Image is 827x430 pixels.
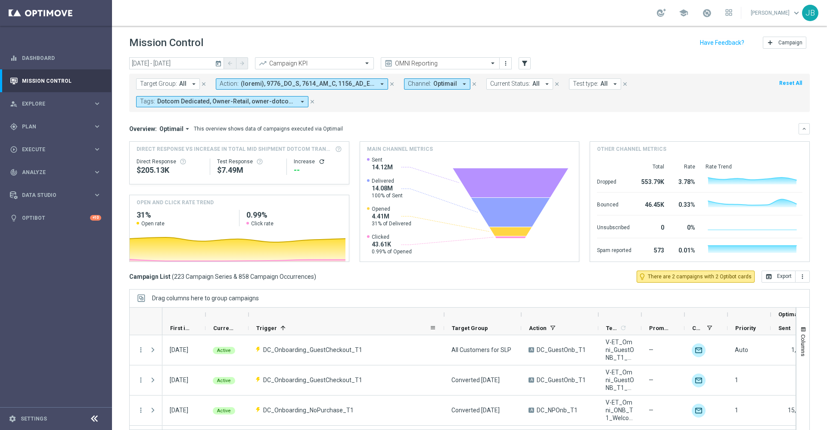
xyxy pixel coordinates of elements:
span: Templates [606,325,619,331]
span: Tags: [140,98,155,105]
button: Channel: Optimail arrow_drop_down [404,78,470,90]
i: close [471,81,477,87]
div: gps_fixed Plan keyboard_arrow_right [9,123,102,130]
span: V-ET_Omni_GuestONB_T1_ThankYou_trn [606,368,634,392]
div: Optimail [692,404,706,418]
i: filter_alt [521,59,529,67]
div: JB [802,5,818,21]
span: Sent [372,156,393,163]
span: Plan [22,124,93,129]
h4: Other channel metrics [597,145,666,153]
span: Opened [372,206,411,212]
div: Spam reported [597,243,631,256]
span: 31% of Delivered [372,220,411,227]
i: more_vert [799,273,806,280]
span: Click rate [251,220,274,227]
span: Optimail [778,311,801,318]
span: Promotions [649,325,670,331]
i: close [201,81,207,87]
span: Active [217,378,231,383]
div: Row Groups [152,295,259,302]
span: 1 [735,407,738,414]
i: refresh [620,324,627,331]
span: Priority [735,325,756,331]
span: Target Group [452,325,488,331]
span: Direct Response VS Increase In Total Mid Shipment Dotcom Transaction Amount [137,145,333,153]
i: lightbulb_outline [638,273,646,280]
colored-tag: Active [213,406,235,414]
div: Mission Control [9,78,102,84]
input: Select date range [129,57,224,69]
colored-tag: Active [213,376,235,384]
span: 4.41M [372,212,411,220]
span: 14.12M [372,163,393,171]
span: Clicked [372,234,412,240]
i: person_search [10,100,18,108]
a: Optibot [22,206,90,229]
div: Direct Response [137,158,203,165]
div: +10 [90,215,101,221]
div: Unsubscribed [597,220,631,234]
h2: 31% [137,210,232,220]
div: Analyze [10,168,93,176]
span: ) [314,273,316,280]
i: more_vert [137,376,145,384]
span: Action: [220,80,239,87]
button: Data Studio keyboard_arrow_right [9,192,102,199]
i: arrow_drop_down [378,80,386,88]
div: 05 Oct 2025, Sunday [170,376,188,384]
button: add Campaign [763,37,806,49]
i: open_in_browser [765,273,772,280]
div: 0 [642,220,664,234]
button: filter_alt [519,57,531,69]
span: Active [217,408,231,414]
i: settings [9,415,16,423]
button: close [553,79,561,89]
span: Action [529,325,547,331]
ng-select: OMNI Reporting [381,57,500,69]
span: Calculate column [619,323,627,333]
button: play_circle_outline Execute keyboard_arrow_right [9,146,102,153]
i: arrow_drop_down [460,80,468,88]
span: DC_GuestOnb_T1 [537,376,586,384]
span: A [529,347,534,352]
span: Current Status: [490,80,530,87]
div: 3.78% [675,174,695,188]
i: equalizer [10,54,18,62]
i: arrow_drop_down [183,125,191,133]
span: Converted Today [451,406,500,414]
button: lightbulb Optibot +10 [9,215,102,221]
div: $7,486,139 [217,165,280,175]
img: Optimail [692,374,706,387]
span: 1 [735,377,738,383]
button: keyboard_arrow_down [799,123,810,134]
i: arrow_back [227,60,233,66]
a: Dashboard [22,47,101,69]
i: keyboard_arrow_right [93,191,101,199]
i: track_changes [10,168,18,176]
i: close [554,81,560,87]
button: Optimail arrow_drop_down [157,125,194,133]
div: $205,126 [137,165,203,175]
i: lightbulb [10,214,18,222]
span: 43.61K [372,240,412,248]
i: add [767,39,774,46]
h1: Mission Control [129,37,203,49]
span: First in Range [170,325,191,331]
i: keyboard_arrow_right [93,168,101,176]
span: Dotcom Dedicated Owner-Retail owner-dotcom-dedicated owner-omni-dedicated + 1 more [157,98,295,105]
span: There are 2 campaigns with 2 Optibot cards [648,273,752,280]
span: All [532,80,540,87]
h4: Main channel metrics [367,145,433,153]
span: ( [172,273,174,280]
button: equalizer Dashboard [9,55,102,62]
span: Delivered [372,178,403,184]
button: person_search Explore keyboard_arrow_right [9,100,102,107]
i: arrow_drop_down [298,98,306,106]
button: Action: (loremi), 9776_DO_S, 7614_AM_C, 1156_AD_E/S, 0169_DO_E, TempoRincid_UTLABO, ET_DolorEmag_... [216,78,388,90]
i: play_circle_outline [10,146,18,153]
div: 05 Oct 2025, Sunday [170,406,188,414]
